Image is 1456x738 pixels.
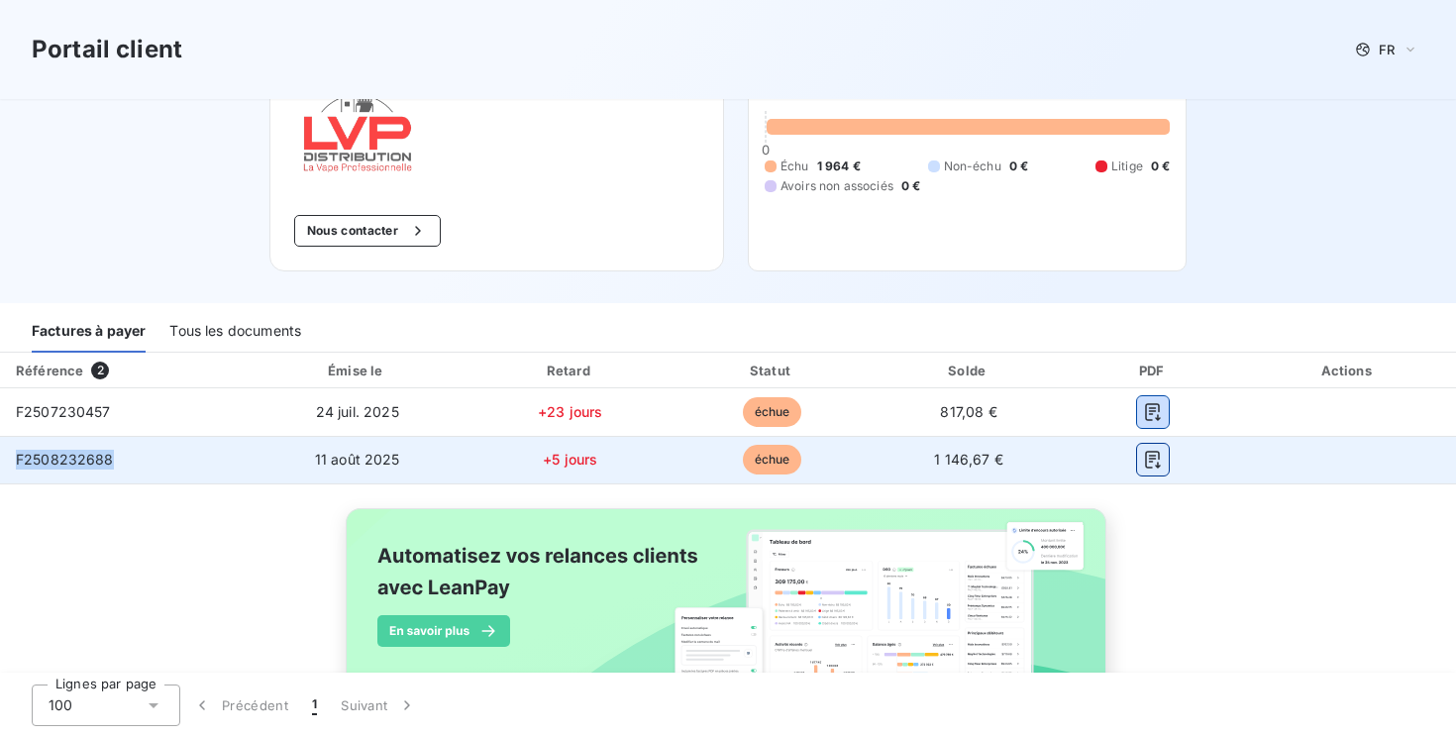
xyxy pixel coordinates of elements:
img: Company logo [294,56,421,183]
span: +5 jours [543,451,597,468]
div: Statut [676,361,868,380]
span: F2507230457 [16,403,111,420]
span: Non-échu [944,158,1001,175]
span: 1 964 € [817,158,861,175]
span: 1 146,67 € [934,451,1003,468]
h3: Portail client [32,32,182,67]
span: échue [743,445,802,474]
button: Suivant [329,685,429,726]
span: 0 € [1009,158,1028,175]
span: 0 [762,142,770,158]
span: 100 [49,695,72,715]
button: Nous contacter [294,215,441,247]
span: 817,08 € [940,403,996,420]
div: PDF [1070,361,1236,380]
span: 24 juil. 2025 [316,403,399,420]
span: Échu [780,158,809,175]
span: 0 € [901,177,920,195]
div: Actions [1244,361,1452,380]
span: F2508232688 [16,451,114,468]
div: Factures à payer [32,311,146,353]
div: Solde [876,361,1062,380]
span: échue [743,397,802,427]
span: Litige [1111,158,1143,175]
span: 2 [91,362,109,379]
span: FR [1379,42,1395,57]
span: Avoirs non associés [780,177,893,195]
div: Émise le [251,361,465,380]
div: Tous les documents [169,311,301,353]
button: 1 [300,685,329,726]
span: +23 jours [538,403,602,420]
div: Référence [16,363,83,378]
span: 11 août 2025 [315,451,400,468]
button: Précédent [180,685,300,726]
span: 0 € [1151,158,1170,175]
span: 1 [312,695,317,715]
div: Retard [472,361,669,380]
